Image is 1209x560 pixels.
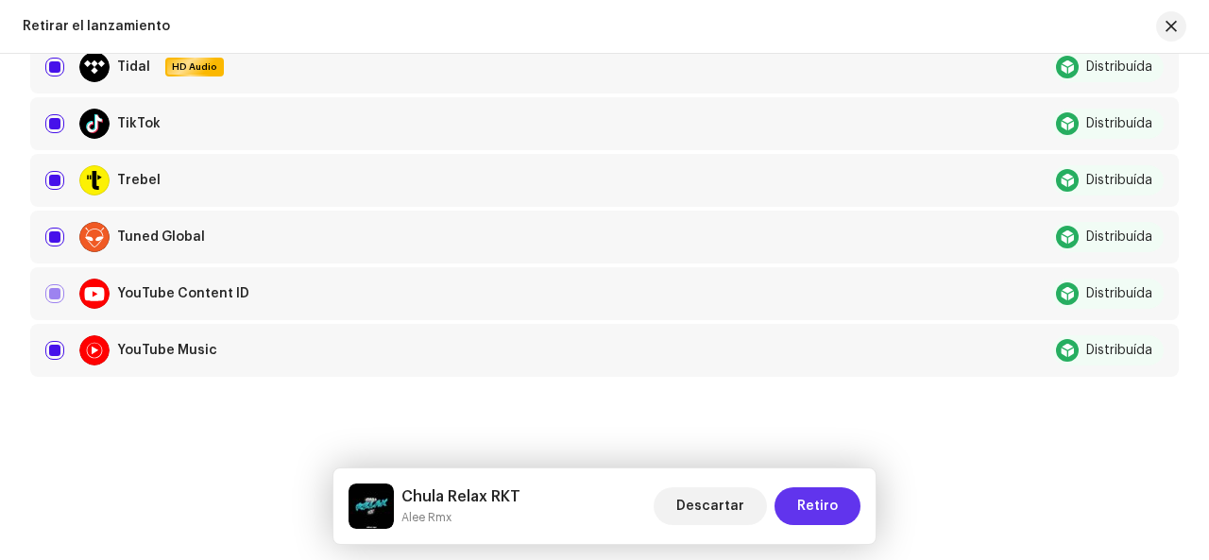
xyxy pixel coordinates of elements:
[167,60,222,74] span: HD Audio
[401,508,520,527] small: Chula Relax RKT
[1086,344,1152,357] div: Distribuída
[117,60,150,74] div: Tidal
[654,487,767,525] button: Descartar
[117,287,249,300] div: YouTube Content ID
[117,230,205,244] div: Tuned Global
[117,117,161,130] div: TikTok
[775,487,860,525] button: Retiro
[797,487,838,525] span: Retiro
[349,484,394,529] img: 6ddb7f7b-5552-4505-a96b-0886e0b4d564
[401,485,520,508] h5: Chula Relax RKT
[1086,174,1152,187] div: Distribuída
[1086,117,1152,130] div: Distribuída
[1086,287,1152,300] div: Distribuída
[117,344,217,357] div: YouTube Music
[23,19,170,34] div: Retirar el lanzamiento
[1086,60,1152,74] div: Distribuída
[117,174,161,187] div: Trebel
[676,487,744,525] span: Descartar
[1086,230,1152,244] div: Distribuída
